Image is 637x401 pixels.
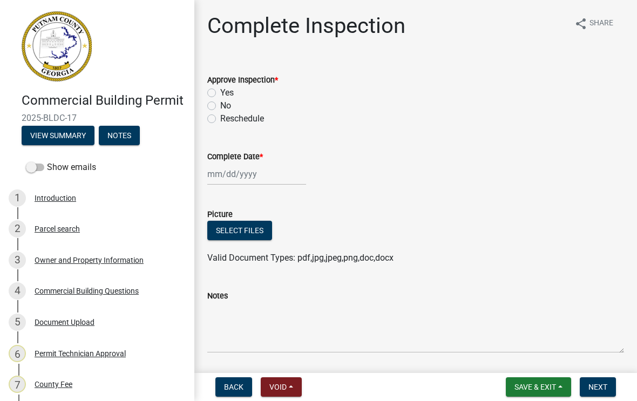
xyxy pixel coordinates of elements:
[22,126,94,145] button: View Summary
[35,318,94,326] div: Document Upload
[207,153,263,161] label: Complete Date
[9,345,26,362] div: 6
[35,287,139,295] div: Commercial Building Questions
[589,17,613,30] span: Share
[9,189,26,207] div: 1
[574,17,587,30] i: share
[22,93,186,108] h4: Commercial Building Permit
[99,132,140,140] wm-modal-confirm: Notes
[207,13,405,39] h1: Complete Inspection
[215,377,252,397] button: Back
[261,377,302,397] button: Void
[207,77,278,84] label: Approve Inspection
[9,314,26,331] div: 5
[26,161,96,174] label: Show emails
[220,112,264,125] label: Reschedule
[207,293,228,300] label: Notes
[35,380,72,388] div: County Fee
[207,221,272,240] button: Select files
[207,253,394,263] span: Valid Document Types: pdf,jpg,jpeg,png,doc,docx
[566,13,622,34] button: shareShare
[588,383,607,391] span: Next
[35,350,126,357] div: Permit Technician Approval
[207,163,306,185] input: mm/dd/yyyy
[220,86,234,99] label: Yes
[514,383,556,391] span: Save & Exit
[99,126,140,145] button: Notes
[9,376,26,393] div: 7
[22,132,94,140] wm-modal-confirm: Summary
[580,377,616,397] button: Next
[269,383,287,391] span: Void
[22,113,173,123] span: 2025-BLDC-17
[9,220,26,237] div: 2
[207,211,233,219] label: Picture
[220,99,231,112] label: No
[224,383,243,391] span: Back
[35,194,76,202] div: Introduction
[9,252,26,269] div: 3
[35,256,144,264] div: Owner and Property Information
[506,377,571,397] button: Save & Exit
[35,225,80,233] div: Parcel search
[9,282,26,300] div: 4
[22,11,92,81] img: Putnam County, Georgia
